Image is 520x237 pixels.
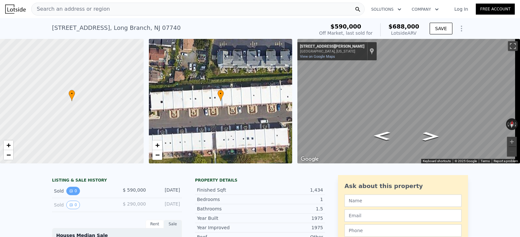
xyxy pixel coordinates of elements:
[6,151,11,159] span: −
[146,220,164,228] div: Rent
[52,178,182,184] div: LISTING & SALE HISTORY
[151,201,180,209] div: [DATE]
[69,91,75,97] span: •
[331,23,361,30] span: $590,000
[344,182,461,191] div: Ask about this property
[217,90,224,101] div: •
[155,151,159,159] span: −
[481,159,490,163] a: Terms
[195,178,325,183] div: Property details
[123,201,146,207] span: $ 290,000
[152,150,162,160] a: Zoom out
[54,187,112,195] div: Sold
[69,90,75,101] div: •
[123,187,146,193] span: $ 590,000
[455,159,477,163] span: © 2025 Google
[197,206,260,212] div: Bathrooms
[297,39,520,163] div: Street View
[297,39,520,163] div: Map
[407,4,444,15] button: Company
[164,220,182,228] div: Sale
[151,187,180,195] div: [DATE]
[509,118,515,130] button: Reset the view
[415,130,446,143] path: Go East, Avery Ave
[197,215,260,221] div: Year Built
[260,206,323,212] div: 1.5
[197,187,260,193] div: Finished Sqft
[260,196,323,203] div: 1
[4,140,13,150] a: Zoom in
[260,187,323,193] div: 1,434
[4,150,13,160] a: Zoom out
[494,159,518,163] a: Report a problem
[476,4,515,15] a: Free Account
[344,224,461,237] input: Phone
[197,196,260,203] div: Bedrooms
[152,140,162,150] a: Zoom in
[344,195,461,207] input: Name
[300,54,335,59] a: View on Google Maps
[388,23,419,30] span: $688,000
[197,224,260,231] div: Year Improved
[32,5,110,13] span: Search an address or region
[5,5,26,14] img: Lotside
[508,41,518,51] button: Toggle fullscreen view
[300,44,364,49] div: [STREET_ADDRESS][PERSON_NAME]
[344,209,461,222] input: Email
[52,23,181,32] div: [STREET_ADDRESS] , Long Branch , NJ 07740
[367,130,397,142] path: Go West, Avery Ave
[507,137,517,147] button: Zoom in
[388,30,419,36] div: Lotside ARV
[155,141,159,149] span: +
[6,141,11,149] span: +
[430,23,452,34] button: SAVE
[507,147,517,157] button: Zoom out
[455,22,468,35] button: Show Options
[299,155,320,163] img: Google
[506,118,510,130] button: Rotate counterclockwise
[260,215,323,221] div: 1975
[66,201,80,209] button: View historical data
[300,49,364,53] div: [GEOGRAPHIC_DATA], [US_STATE]
[447,6,476,12] a: Log In
[54,201,112,209] div: Sold
[260,224,323,231] div: 1975
[370,48,374,55] a: Show location on map
[217,91,224,97] span: •
[514,118,518,130] button: Rotate clockwise
[299,155,320,163] a: Open this area in Google Maps (opens a new window)
[319,30,372,36] div: Off Market, last sold for
[423,159,451,163] button: Keyboard shortcuts
[66,187,80,195] button: View historical data
[366,4,407,15] button: Solutions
